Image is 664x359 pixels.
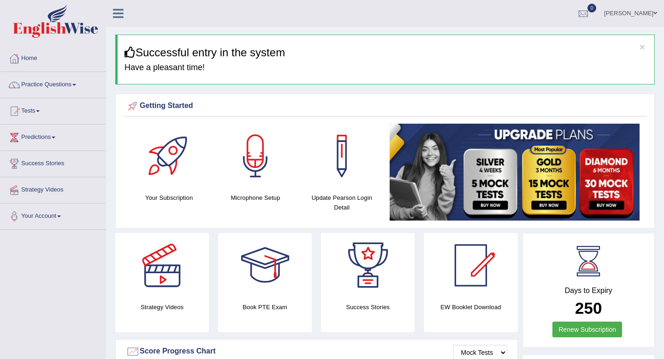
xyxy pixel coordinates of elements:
a: Strategy Videos [0,177,106,200]
a: Success Stories [0,151,106,174]
a: Home [0,46,106,69]
h4: Book PTE Exam [218,302,312,312]
a: Your Account [0,203,106,227]
h4: Your Subscription [130,193,207,203]
a: Renew Subscription [552,322,622,337]
h4: Update Pearson Login Detail [303,193,380,212]
div: Score Progress Chart [126,345,507,359]
a: Tests [0,98,106,121]
a: Predictions [0,125,106,148]
div: Getting Started [126,99,644,113]
span: 0 [587,4,597,12]
button: × [640,42,645,52]
h4: Success Stories [321,302,415,312]
h4: EW Booklet Download [424,302,517,312]
h4: Strategy Videos [115,302,209,312]
h4: Have a pleasant time! [125,63,647,72]
h4: Days to Expiry [533,287,645,295]
h3: Successful entry in the system [125,47,647,59]
h4: Microphone Setup [217,193,294,203]
b: 250 [575,299,602,317]
a: Practice Questions [0,72,106,95]
img: small5.jpg [390,124,640,221]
